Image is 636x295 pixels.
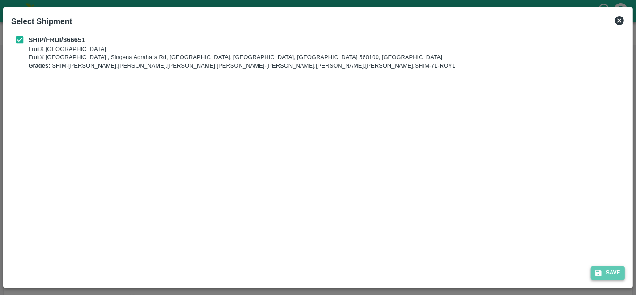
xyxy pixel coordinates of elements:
[11,17,72,26] b: Select Shipment
[591,266,625,279] button: Save
[28,62,455,70] p: SHIM-[PERSON_NAME],[PERSON_NAME],[PERSON_NAME],[PERSON_NAME]-[PERSON_NAME],[PERSON_NAME],[PERSON_...
[28,62,50,69] b: Grades:
[28,45,455,54] p: FruitX [GEOGRAPHIC_DATA]
[28,36,85,43] b: SHIP/FRUI/366651
[28,53,455,62] p: FruitX [GEOGRAPHIC_DATA] , Singena Agrahara Rd, [GEOGRAPHIC_DATA], [GEOGRAPHIC_DATA], [GEOGRAPHIC...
